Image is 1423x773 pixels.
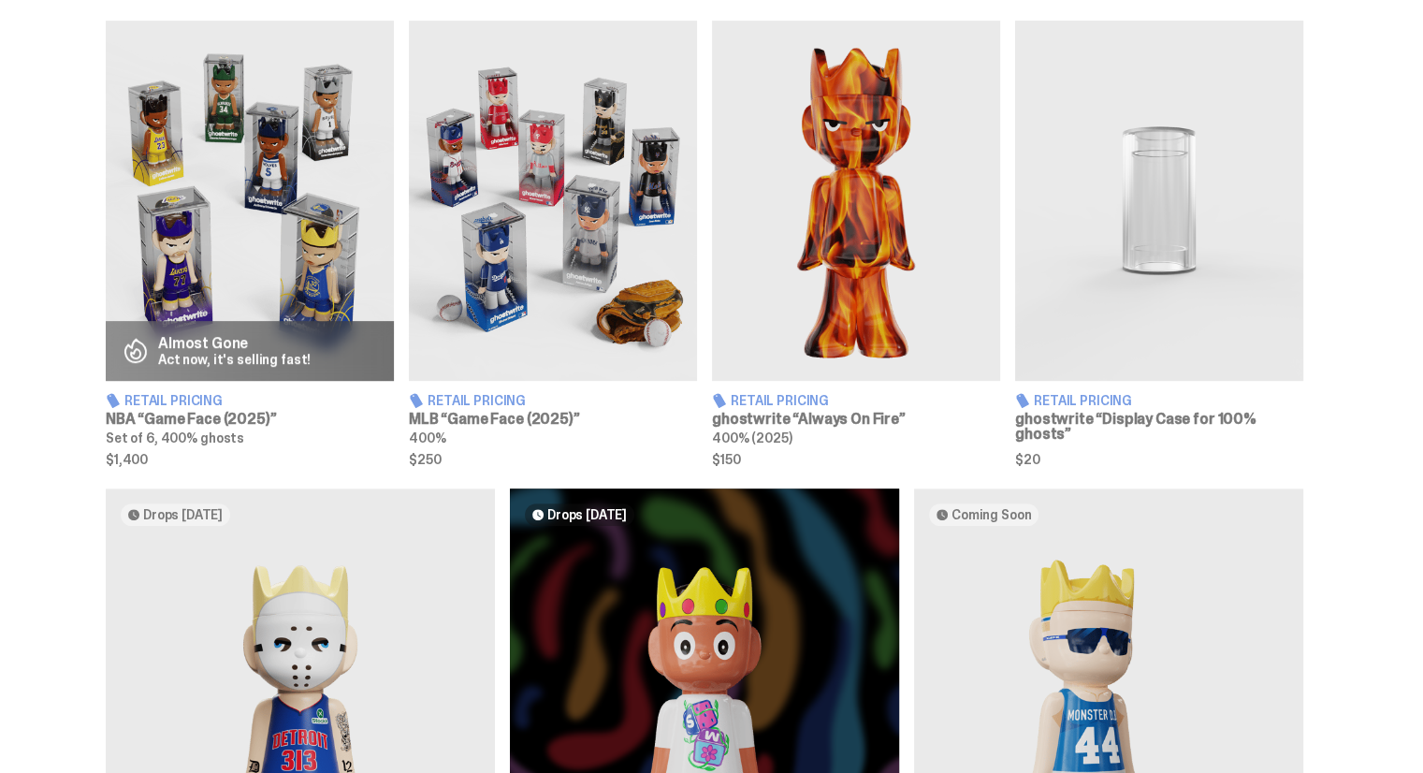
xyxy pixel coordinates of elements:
[158,353,311,366] p: Act now, it's selling fast!
[1015,453,1303,466] span: $20
[409,21,697,466] a: Game Face (2025) Retail Pricing
[409,412,697,427] h3: MLB “Game Face (2025)”
[124,394,223,407] span: Retail Pricing
[409,430,445,446] span: 400%
[712,412,1000,427] h3: ghostwrite “Always On Fire”
[712,21,1000,466] a: Always On Fire Retail Pricing
[428,394,526,407] span: Retail Pricing
[951,507,1031,522] span: Coming Soon
[547,507,627,522] span: Drops [DATE]
[712,21,1000,381] img: Always On Fire
[1015,412,1303,442] h3: ghostwrite “Display Case for 100% ghosts”
[731,394,829,407] span: Retail Pricing
[1015,21,1303,466] a: Display Case for 100% ghosts Retail Pricing
[106,21,394,381] img: Game Face (2025)
[712,453,1000,466] span: $150
[1034,394,1132,407] span: Retail Pricing
[158,336,311,351] p: Almost Gone
[1015,21,1303,381] img: Display Case for 100% ghosts
[106,453,394,466] span: $1,400
[409,453,697,466] span: $250
[143,507,223,522] span: Drops [DATE]
[712,430,791,446] span: 400% (2025)
[106,21,394,466] a: Game Face (2025) Almost Gone Act now, it's selling fast! Retail Pricing
[409,21,697,381] img: Game Face (2025)
[106,430,244,446] span: Set of 6, 400% ghosts
[106,412,394,427] h3: NBA “Game Face (2025)”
